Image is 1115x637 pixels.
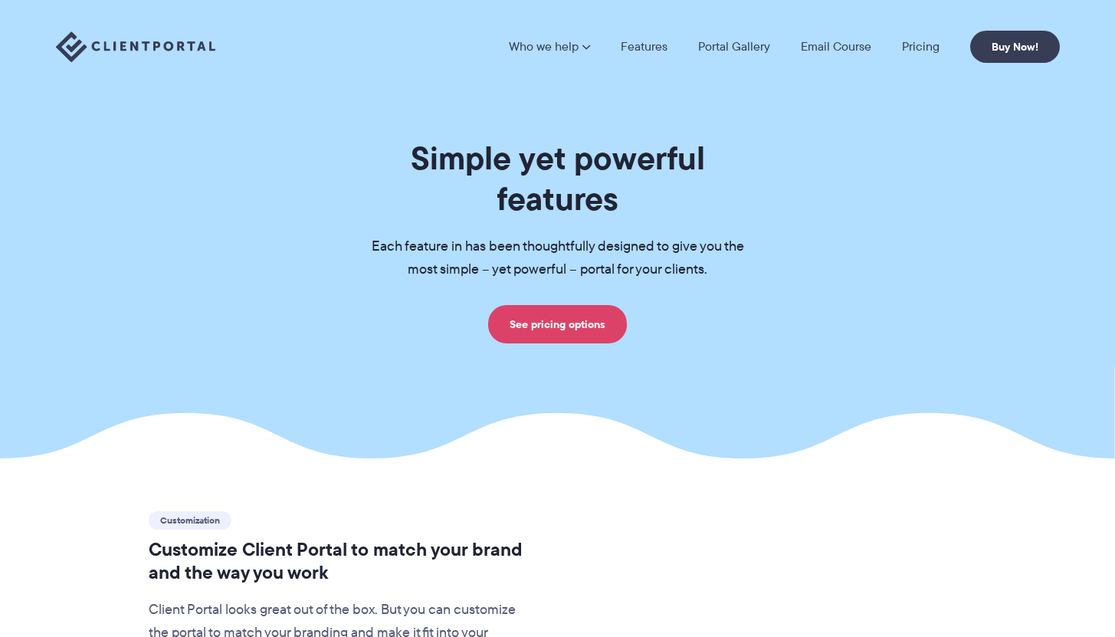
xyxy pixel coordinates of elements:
a: See pricing options [488,305,627,343]
p: Each feature in has been thoughtfully designed to give you the most simple – yet powerful – porta... [347,235,769,281]
h2: Customize Client Portal to match your brand and the way you work [149,538,536,584]
a: Buy Now! [970,31,1060,63]
a: Email Course [801,41,871,53]
a: Portal Gallery [698,41,770,53]
span: Customization [149,511,231,530]
a: Pricing [902,41,940,53]
a: Who we help [509,41,590,53]
a: Features [621,41,667,53]
h1: Simple yet powerful features [347,138,769,219]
